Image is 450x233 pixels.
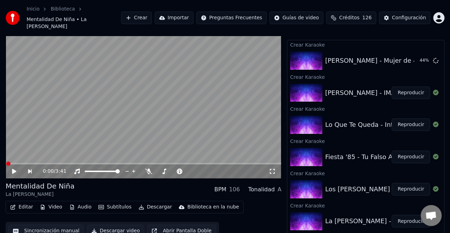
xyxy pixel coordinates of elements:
[392,215,430,227] button: Reproducir
[136,202,175,212] button: Descargar
[325,88,443,98] div: [PERSON_NAME] - IMAGENES (D.R.A.)
[325,152,405,162] div: Fiesta '85 - Tu Falso Amor
[392,87,430,99] button: Reproducir
[121,12,152,24] button: Crear
[155,12,194,24] button: Importar
[339,14,359,21] span: Créditos
[420,58,430,63] div: 44 %
[7,202,36,212] button: Editar
[287,201,444,210] div: Crear Karaoke
[229,185,240,194] div: 106
[51,6,75,13] a: Biblioteca
[27,6,40,13] a: Inicio
[187,204,239,211] div: Biblioteca en la nube
[392,14,426,21] div: Configuración
[37,202,65,212] button: Video
[287,40,444,49] div: Crear Karaoke
[269,12,323,24] button: Guías de video
[392,151,430,163] button: Reproducir
[287,169,444,177] div: Crear Karaoke
[287,137,444,145] div: Crear Karaoke
[6,191,75,198] div: La [PERSON_NAME]
[379,12,430,24] button: Configuración
[287,73,444,81] div: Crear Karaoke
[421,205,442,226] div: Chat abierto
[248,185,275,194] div: Tonalidad
[6,11,20,25] img: youka
[43,168,59,175] div: /
[27,6,121,30] nav: breadcrumb
[96,202,134,212] button: Subtítulos
[55,168,66,175] span: 3:41
[326,12,376,24] button: Créditos126
[214,185,226,194] div: BPM
[287,104,444,113] div: Crear Karaoke
[196,12,267,24] button: Preguntas Frecuentes
[66,202,94,212] button: Audio
[27,16,121,30] span: Mentalidad De Niña • La [PERSON_NAME]
[277,185,281,194] div: A
[392,118,430,131] button: Reproducir
[6,181,75,191] div: Mentalidad De Niña
[362,14,372,21] span: 126
[392,183,430,196] button: Reproducir
[43,168,54,175] span: 0:00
